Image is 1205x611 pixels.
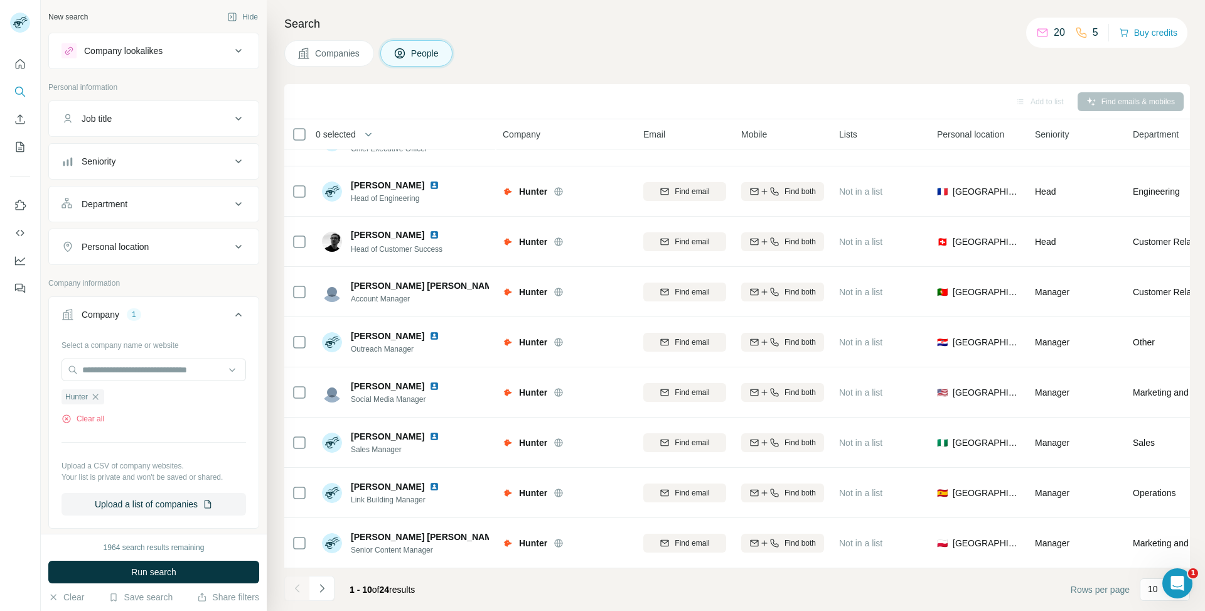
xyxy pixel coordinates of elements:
p: 10 [1148,583,1158,595]
img: Avatar [322,382,342,403]
span: Find email [675,437,709,448]
span: Rows per page [1071,583,1130,596]
img: Logo of Hunter [503,187,513,197]
span: [GEOGRAPHIC_DATA] [953,487,1020,499]
span: 🇵🇹 [937,286,948,298]
span: Find email [675,487,709,499]
button: Save search [109,591,173,603]
button: Seniority [49,146,259,176]
img: Logo of Hunter [503,287,513,297]
span: 🇪🇸 [937,487,948,499]
button: Clear all [62,413,104,424]
span: Hunter [519,185,547,198]
span: [GEOGRAPHIC_DATA] [953,386,1020,399]
div: Company lookalikes [84,45,163,57]
button: Company1 [49,300,259,335]
span: Find both [785,487,816,499]
span: Head of Customer Success [351,245,442,254]
span: results [350,585,415,595]
span: of [372,585,380,595]
span: 1 [1188,568,1198,578]
img: Avatar [322,232,342,252]
span: Mobile [741,128,767,141]
button: Run search [48,561,259,583]
span: 🇵🇱 [937,537,948,549]
span: Manager [1035,538,1069,548]
button: Dashboard [10,249,30,272]
span: Find both [785,538,816,549]
span: Hunter [519,235,547,248]
span: Find email [675,387,709,398]
img: Avatar [322,433,342,453]
span: Not in a list [839,237,882,247]
span: Social Media Manager [351,394,454,405]
span: Chief Executive Officer [351,144,427,153]
span: [PERSON_NAME] [351,229,424,241]
h4: Search [284,15,1190,33]
img: Logo of Hunter [503,488,513,498]
button: Clear [48,591,84,603]
span: Find email [675,236,709,247]
img: Logo of Hunter [503,387,513,397]
span: Find email [675,186,709,197]
span: Hunter [519,537,547,549]
span: Find email [675,286,709,298]
img: Avatar [322,483,342,503]
img: Avatar [322,181,342,202]
button: Company lookalikes [49,36,259,66]
button: Navigate to next page [309,576,335,601]
span: [GEOGRAPHIC_DATA] [953,436,1020,449]
span: 24 [380,585,390,595]
span: 0 selected [316,128,356,141]
button: Find email [643,283,726,301]
img: LinkedIn logo [429,431,439,441]
p: Your list is private and won't be saved or shared. [62,472,246,483]
img: Avatar [322,533,342,553]
img: Logo of Hunter [503,237,513,247]
button: Find both [741,383,824,402]
span: Seniority [1035,128,1069,141]
div: Personal location [82,241,149,253]
button: Find both [741,433,824,452]
span: Find email [675,337,709,348]
span: [PERSON_NAME] [351,480,424,493]
button: Find both [741,283,824,301]
img: LinkedIn logo [429,482,439,492]
button: Find email [643,534,726,553]
span: Senior Content Manager [351,544,489,556]
span: [GEOGRAPHIC_DATA] [953,286,1020,298]
span: [PERSON_NAME] [351,330,424,342]
button: Find email [643,383,726,402]
span: [GEOGRAPHIC_DATA] [953,185,1020,198]
span: Not in a list [839,337,882,347]
div: 1 [127,309,141,320]
span: Sales Manager [351,444,454,455]
span: Head [1035,237,1056,247]
button: My lists [10,136,30,158]
button: Upload a list of companies [62,493,246,516]
p: Company information [48,278,259,289]
div: Company [82,308,119,321]
button: Find both [741,484,824,502]
button: Find email [643,182,726,201]
span: [GEOGRAPHIC_DATA] [953,235,1020,248]
span: Hunter [519,436,547,449]
button: Find email [643,484,726,502]
button: Find email [643,333,726,352]
img: LinkedIn logo [429,230,439,240]
span: Lists [839,128,857,141]
p: 20 [1054,25,1065,40]
span: [PERSON_NAME] [351,179,424,192]
span: Find both [785,387,816,398]
span: 🇺🇸 [937,386,948,399]
span: Personal location [937,128,1004,141]
span: Engineering [1133,185,1180,198]
img: Logo of Hunter [503,438,513,448]
p: Personal information [48,82,259,93]
span: [GEOGRAPHIC_DATA] [953,336,1020,349]
button: Search [10,80,30,103]
img: Avatar [322,332,342,352]
span: Manager [1035,287,1069,297]
button: Personal location [49,232,259,262]
span: [GEOGRAPHIC_DATA] [953,537,1020,549]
